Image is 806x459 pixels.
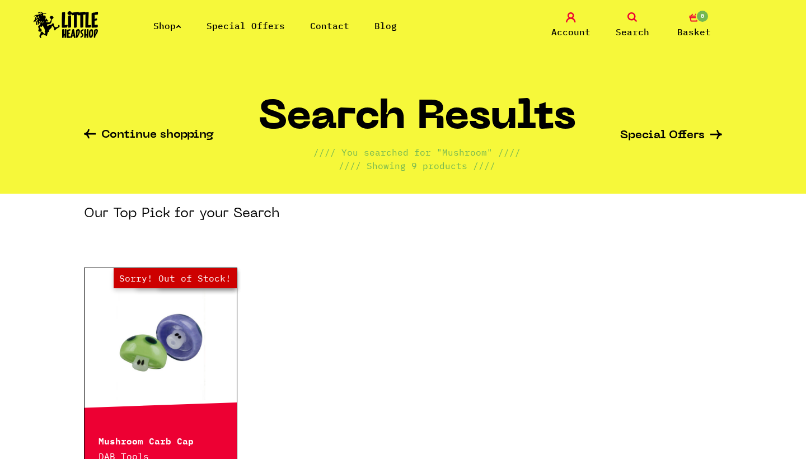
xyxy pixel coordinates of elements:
[666,12,722,39] a: 0 Basket
[114,268,237,288] span: Sorry! Out of Stock!
[99,433,223,447] p: Mushroom Carb Cap
[616,25,649,39] span: Search
[313,146,521,159] p: //// You searched for "Mushroom" ////
[207,20,285,31] a: Special Offers
[620,130,722,142] a: Special Offers
[84,129,214,142] a: Continue shopping
[85,288,237,400] a: Out of Stock Hurry! Low Stock Sorry! Out of Stock!
[34,11,99,38] img: Little Head Shop Logo
[374,20,397,31] a: Blog
[604,12,660,39] a: Search
[677,25,711,39] span: Basket
[551,25,591,39] span: Account
[339,159,495,172] p: //// Showing 9 products ////
[259,99,576,146] h1: Search Results
[310,20,349,31] a: Contact
[84,205,280,223] h3: Our Top Pick for your Search
[153,20,181,31] a: Shop
[696,10,709,23] span: 0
